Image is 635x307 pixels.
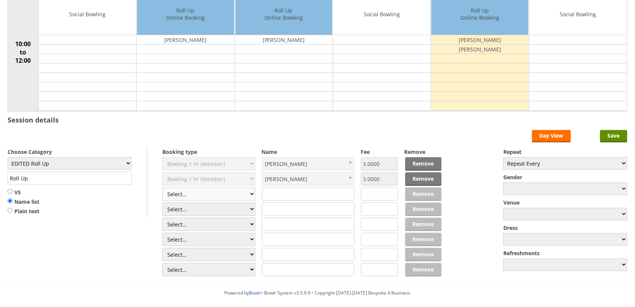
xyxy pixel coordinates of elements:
label: Gender [503,174,627,181]
a: Remove [405,157,442,171]
label: Repeat [503,148,627,155]
td: [PERSON_NAME] [235,35,332,45]
a: [PERSON_NAME] [262,172,355,186]
h3: Session details [8,115,59,124]
td: [PERSON_NAME] [431,35,528,45]
label: VS [8,189,39,196]
label: Choose Category [8,148,132,155]
label: Remove [404,148,441,155]
input: Save [600,130,627,143]
a: Remove [405,172,442,186]
span: [PERSON_NAME] [265,158,345,170]
span: [PERSON_NAME] [265,173,345,185]
a: Bowlr [249,290,261,296]
label: Name [262,148,355,155]
td: [PERSON_NAME] [137,35,234,45]
label: Fee [361,148,398,155]
label: Name list [8,198,39,206]
label: Plain text [8,208,39,215]
label: Booking type [162,148,255,155]
input: VS [8,189,12,194]
a: [PERSON_NAME] [262,157,355,171]
label: Dress [503,224,627,231]
input: Name list [8,198,12,204]
a: Day View [532,130,571,143]
input: Title/Description [8,172,132,185]
label: Venue [503,199,627,206]
span: Powered by • Bowlr System v3.5.9.9 • Copyright [DATE]-[DATE] Bespoke 4 Business [225,290,411,296]
td: [PERSON_NAME] [431,45,528,54]
label: Refreshments [503,250,627,257]
input: Plain text [8,208,12,213]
